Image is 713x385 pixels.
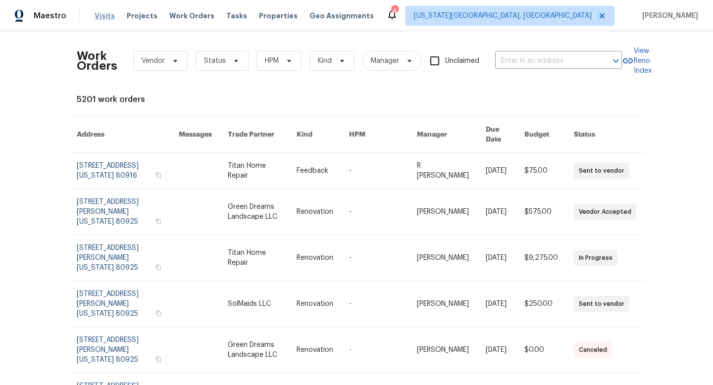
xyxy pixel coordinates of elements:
[77,95,636,104] div: 5201 work orders
[169,11,214,21] span: Work Orders
[142,56,165,66] span: Vendor
[391,6,398,16] div: 4
[409,327,478,373] td: [PERSON_NAME]
[409,117,478,153] th: Manager
[409,153,478,189] td: R [PERSON_NAME]
[371,56,399,66] span: Manager
[341,281,409,327] td: -
[154,263,163,272] button: Copy Address
[622,46,652,76] a: View Reno Index
[495,53,594,69] input: Enter in an address
[265,56,279,66] span: HPM
[609,54,623,68] button: Open
[341,235,409,281] td: -
[171,117,220,153] th: Messages
[220,281,289,327] td: SolMaids LLC
[154,355,163,364] button: Copy Address
[409,235,478,281] td: [PERSON_NAME]
[154,171,163,180] button: Copy Address
[34,11,66,21] span: Maestro
[409,189,478,235] td: [PERSON_NAME]
[341,189,409,235] td: -
[154,217,163,226] button: Copy Address
[516,117,566,153] th: Budget
[414,11,592,21] span: [US_STATE][GEOGRAPHIC_DATA], [GEOGRAPHIC_DATA]
[318,56,332,66] span: Kind
[226,12,247,19] span: Tasks
[566,117,644,153] th: Status
[220,153,289,189] td: Titan Home Repair
[341,153,409,189] td: -
[69,117,171,153] th: Address
[127,11,157,21] span: Projects
[289,117,341,153] th: Kind
[95,11,115,21] span: Visits
[259,11,298,21] span: Properties
[478,117,516,153] th: Due Date
[220,189,289,235] td: Green Dreams Landscape LLC
[309,11,374,21] span: Geo Assignments
[289,153,341,189] td: Feedback
[289,189,341,235] td: Renovation
[220,117,289,153] th: Trade Partner
[220,327,289,373] td: Green Dreams Landscape LLC
[289,281,341,327] td: Renovation
[445,56,479,66] span: Unclaimed
[341,117,409,153] th: HPM
[77,51,117,71] h2: Work Orders
[289,235,341,281] td: Renovation
[341,327,409,373] td: -
[638,11,698,21] span: [PERSON_NAME]
[220,235,289,281] td: Titan Home Repair
[204,56,226,66] span: Status
[409,281,478,327] td: [PERSON_NAME]
[154,309,163,318] button: Copy Address
[289,327,341,373] td: Renovation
